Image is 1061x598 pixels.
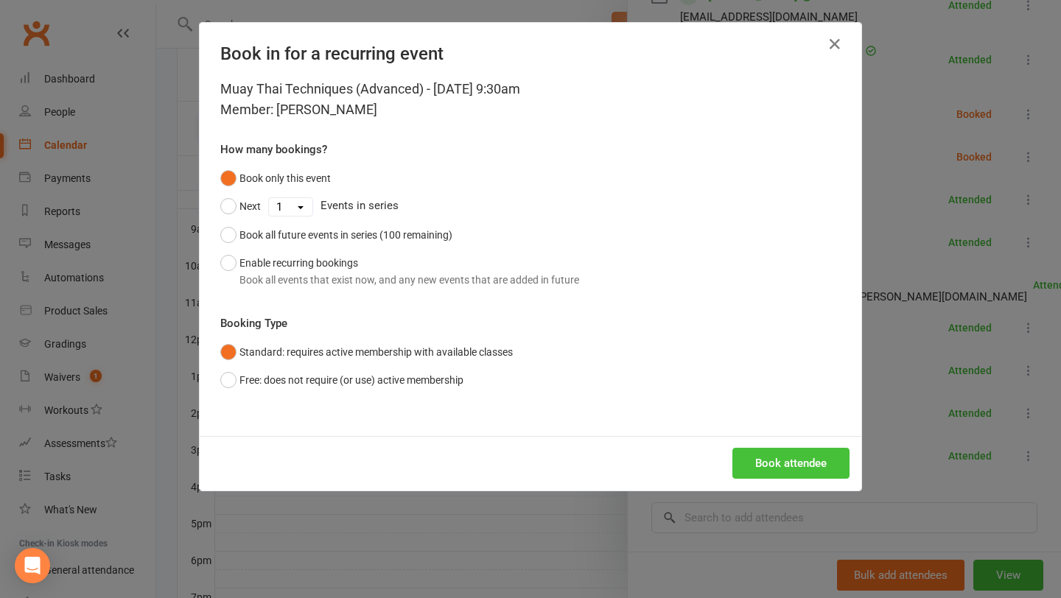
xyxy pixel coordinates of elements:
div: Book all events that exist now, and any new events that are added in future [239,272,579,288]
button: Standard: requires active membership with available classes [220,338,513,366]
label: How many bookings? [220,141,327,158]
div: Events in series [220,192,841,220]
button: Book attendee [732,448,850,479]
button: Enable recurring bookingsBook all events that exist now, and any new events that are added in future [220,249,579,294]
label: Booking Type [220,314,287,332]
button: Next [220,192,261,220]
div: Book all future events in series (100 remaining) [239,227,452,243]
div: Muay Thai Techniques (Advanced) - [DATE] 9:30am Member: [PERSON_NAME] [220,79,841,120]
button: Book all future events in series (100 remaining) [220,221,452,249]
h4: Book in for a recurring event [220,43,841,64]
div: Open Intercom Messenger [15,548,50,583]
button: Close [823,32,847,56]
button: Book only this event [220,164,331,192]
button: Free: does not require (or use) active membership [220,366,463,394]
